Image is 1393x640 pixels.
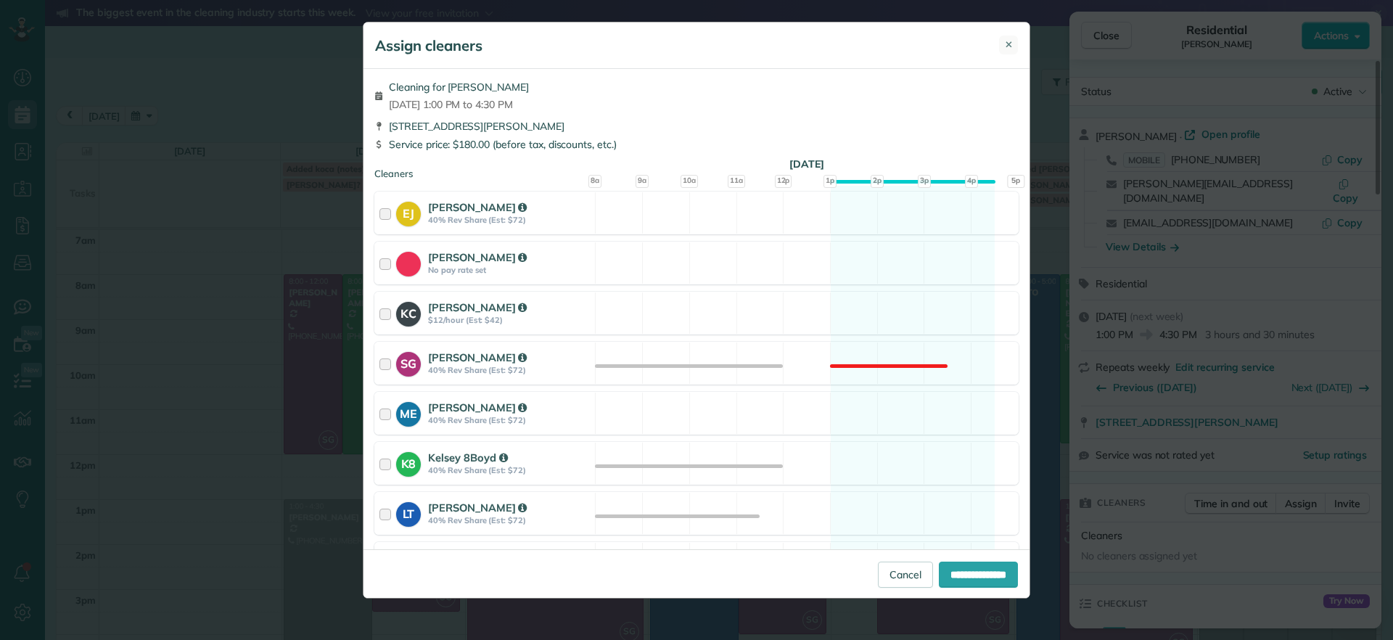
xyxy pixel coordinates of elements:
strong: [PERSON_NAME] [428,401,527,414]
strong: [PERSON_NAME] [428,300,527,314]
strong: 40% Rev Share (Est: $72) [428,365,591,375]
strong: No pay rate set [428,265,591,275]
h5: Assign cleaners [375,36,482,56]
strong: LT [396,502,421,522]
div: [STREET_ADDRESS][PERSON_NAME] [374,119,1019,134]
strong: 40% Rev Share (Est: $72) [428,465,591,475]
strong: [PERSON_NAME] [428,350,527,364]
strong: KC [396,302,421,322]
strong: ME [396,402,421,422]
strong: [PERSON_NAME] [428,200,527,214]
span: Cleaning for [PERSON_NAME] [389,80,529,94]
strong: [PERSON_NAME] [428,501,527,514]
strong: 40% Rev Share (Est: $72) [428,515,591,525]
strong: K8 [396,452,421,472]
strong: EJ [396,202,421,222]
div: Service price: $180.00 (before tax, discounts, etc.) [374,137,1019,152]
strong: Kelsey 8Boyd [428,451,507,464]
strong: $12/hour (Est: $42) [428,315,591,325]
strong: [PERSON_NAME] [428,250,527,264]
span: ✕ [1005,38,1013,52]
strong: 40% Rev Share (Est: $72) [428,215,591,225]
a: Cancel [878,562,933,588]
div: Cleaners [374,167,1019,171]
span: [DATE] 1:00 PM to 4:30 PM [389,97,529,112]
strong: 40% Rev Share (Est: $72) [428,415,591,425]
strong: SG [396,352,421,372]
